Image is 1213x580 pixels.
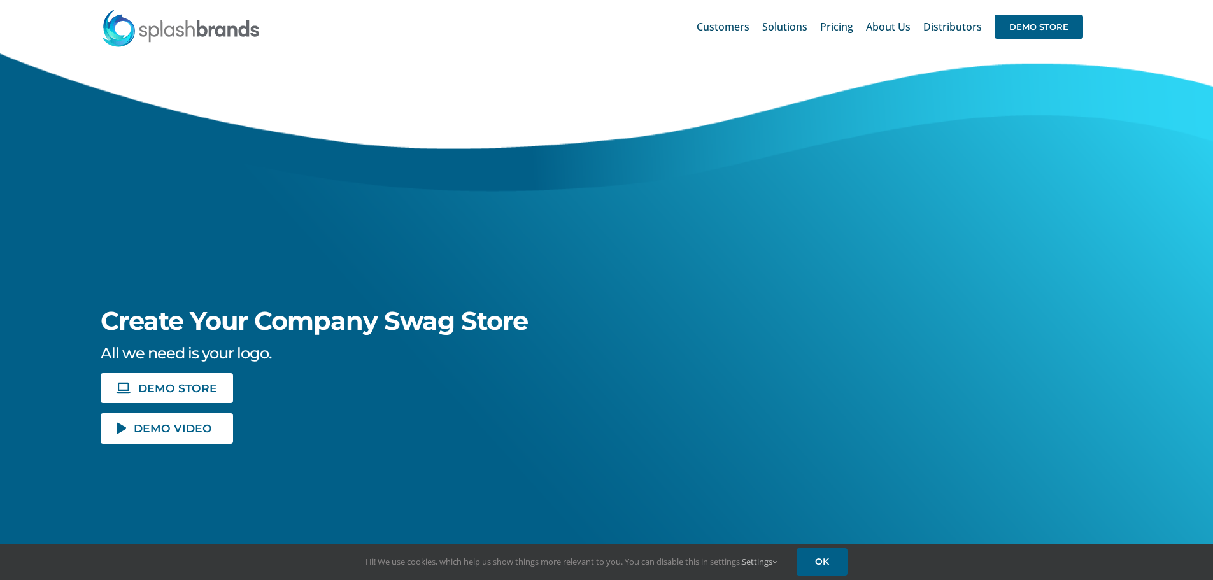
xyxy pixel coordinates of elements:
[762,22,807,32] span: Solutions
[697,6,749,47] a: Customers
[923,22,982,32] span: Distributors
[923,6,982,47] a: Distributors
[797,548,848,576] a: OK
[101,373,233,403] a: DEMO STORE
[995,6,1083,47] a: DEMO STORE
[101,305,528,336] span: Create Your Company Swag Store
[365,556,777,567] span: Hi! We use cookies, which help us show things more relevant to you. You can disable this in setti...
[697,22,749,32] span: Customers
[820,22,853,32] span: Pricing
[101,9,260,47] img: SplashBrands.com Logo
[697,6,1083,47] nav: Main Menu
[742,556,777,567] a: Settings
[101,344,271,362] span: All we need is your logo.
[995,15,1083,39] span: DEMO STORE
[866,22,911,32] span: About Us
[134,423,212,434] span: DEMO VIDEO
[138,383,217,393] span: DEMO STORE
[820,6,853,47] a: Pricing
